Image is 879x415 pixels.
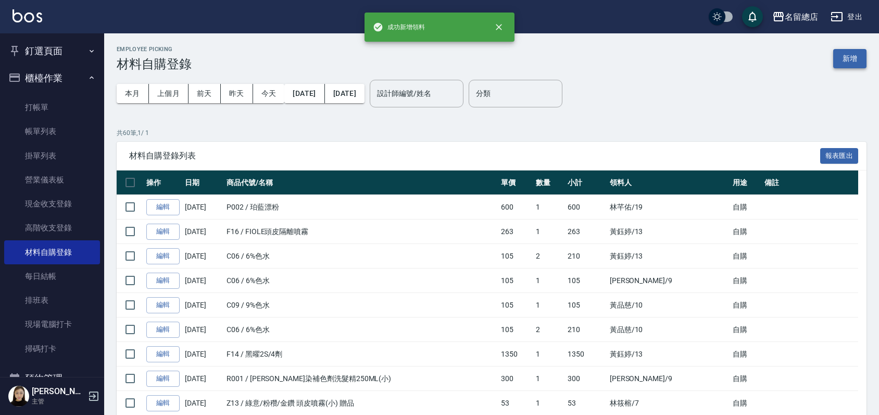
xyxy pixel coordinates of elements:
[730,195,762,219] td: 自購
[224,293,498,318] td: C09 / 9%色水
[820,150,859,160] a: 報表匯出
[146,322,180,338] a: 編輯
[565,244,607,268] td: 210
[32,386,85,397] h5: [PERSON_NAME]
[221,84,253,103] button: 昨天
[224,244,498,268] td: C06 / 6%色水
[607,342,730,367] td: 黃鈺婷 /13
[565,268,607,293] td: 105
[533,342,565,367] td: 1
[498,244,534,268] td: 105
[533,244,565,268] td: 2
[730,219,762,244] td: 自購
[498,367,534,391] td: 300
[4,168,100,192] a: 營業儀表板
[4,144,100,168] a: 掛單列表
[730,170,762,195] th: 用途
[4,95,100,119] a: 打帳單
[182,268,224,293] td: [DATE]
[182,318,224,342] td: [DATE]
[498,268,534,293] td: 105
[533,170,565,195] th: 數量
[730,318,762,342] td: 自購
[730,342,762,367] td: 自購
[533,195,565,219] td: 1
[182,195,224,219] td: [DATE]
[325,84,365,103] button: [DATE]
[533,268,565,293] td: 1
[146,248,180,264] a: 編輯
[730,367,762,391] td: 自購
[565,195,607,219] td: 600
[373,22,425,32] span: 成功新增領料
[533,318,565,342] td: 2
[117,84,149,103] button: 本月
[4,65,100,92] button: 櫃檯作業
[117,46,192,53] h2: Employee Picking
[498,318,534,342] td: 105
[4,192,100,216] a: 現金收支登錄
[32,397,85,406] p: 主管
[607,219,730,244] td: 黃鈺婷 /13
[607,318,730,342] td: 黃品慈 /10
[498,195,534,219] td: 600
[785,10,818,23] div: 名留總店
[146,395,180,411] a: 編輯
[117,57,192,71] h3: 材料自購登錄
[833,53,867,63] a: 新增
[146,371,180,387] a: 編輯
[117,128,867,138] p: 共 60 筆, 1 / 1
[224,342,498,367] td: F14 / 黑曜2S/4劑
[607,170,730,195] th: 領料人
[253,84,285,103] button: 今天
[146,346,180,362] a: 編輯
[224,195,498,219] td: P002 / 珀藍漂粉
[730,268,762,293] td: 自購
[607,195,730,219] td: 林芊佑 /19
[146,224,180,240] a: 編輯
[146,273,180,289] a: 編輯
[144,170,182,195] th: 操作
[182,367,224,391] td: [DATE]
[533,219,565,244] td: 1
[224,367,498,391] td: R001 / [PERSON_NAME]染補色劑洗髮精250ML(小)
[742,6,763,27] button: save
[182,244,224,268] td: [DATE]
[4,288,100,312] a: 排班表
[565,318,607,342] td: 210
[820,148,859,164] button: 報表匯出
[4,119,100,143] a: 帳單列表
[565,170,607,195] th: 小計
[129,151,820,161] span: 材料自購登錄列表
[565,293,607,318] td: 105
[762,170,858,195] th: 備註
[182,342,224,367] td: [DATE]
[498,293,534,318] td: 105
[533,367,565,391] td: 1
[533,293,565,318] td: 1
[4,216,100,240] a: 高階收支登錄
[565,367,607,391] td: 300
[149,84,189,103] button: 上個月
[607,268,730,293] td: [PERSON_NAME] /9
[565,342,607,367] td: 1350
[826,7,867,27] button: 登出
[607,293,730,318] td: 黃品慈 /10
[730,244,762,268] td: 自購
[146,199,180,215] a: 編輯
[4,337,100,361] a: 掃碼打卡
[146,297,180,313] a: 編輯
[224,268,498,293] td: C06 / 6%色水
[4,312,100,336] a: 現場電腦打卡
[8,386,29,407] img: Person
[498,342,534,367] td: 1350
[607,244,730,268] td: 黃鈺婷 /13
[730,293,762,318] td: 自購
[565,219,607,244] td: 263
[284,84,324,103] button: [DATE]
[4,365,100,392] button: 預約管理
[607,367,730,391] td: [PERSON_NAME] /9
[12,9,42,22] img: Logo
[4,264,100,288] a: 每日結帳
[4,240,100,264] a: 材料自購登錄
